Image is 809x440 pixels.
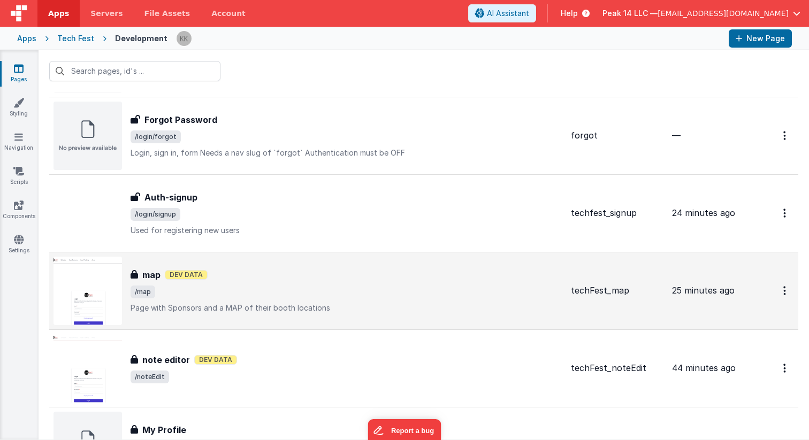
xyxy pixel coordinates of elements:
[142,353,190,366] h3: note editor
[131,148,562,158] p: Login, sign in, form Needs a nav slug of `forgot` Authentication must be OFF
[602,8,658,19] span: Peak 14 LLC —
[777,280,794,302] button: Options
[571,362,663,374] div: techFest_noteEdit
[131,208,180,221] span: /login/signup
[131,285,155,298] span: /map
[131,225,562,236] p: Used for registering new users
[561,8,578,19] span: Help
[90,8,123,19] span: Servers
[602,8,800,19] button: Peak 14 LLC — [EMAIL_ADDRESS][DOMAIN_NAME]
[729,29,792,48] button: New Page
[177,31,192,46] img: dcb73af989d8cae9af4bb86fc641c8b5
[142,268,161,281] h3: map
[131,303,562,313] p: Page with Sponsors and a MAP of their booth locations
[57,33,94,44] div: Tech Fest
[131,370,169,383] span: /noteEdit
[658,8,789,19] span: [EMAIL_ADDRESS][DOMAIN_NAME]
[144,8,190,19] span: File Assets
[49,61,220,81] input: Search pages, id's ...
[144,113,217,126] h3: Forgot Password
[571,207,663,219] div: techfest_signup
[672,285,735,296] span: 25 minutes ago
[777,125,794,146] button: Options
[571,129,663,142] div: forgot
[571,284,663,297] div: techFest_map
[48,8,69,19] span: Apps
[777,202,794,224] button: Options
[115,33,167,44] div: Development
[142,423,186,436] h3: My Profile
[777,357,794,379] button: Options
[144,191,197,204] h3: Auth-signup
[672,362,736,373] span: 44 minutes ago
[672,207,735,218] span: 24 minutes ago
[487,8,529,19] span: AI Assistant
[17,33,36,44] div: Apps
[131,130,181,143] span: /login/forgot
[194,355,237,365] span: Dev Data
[672,130,681,141] span: —
[165,270,208,280] span: Dev Data
[468,4,536,22] button: AI Assistant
